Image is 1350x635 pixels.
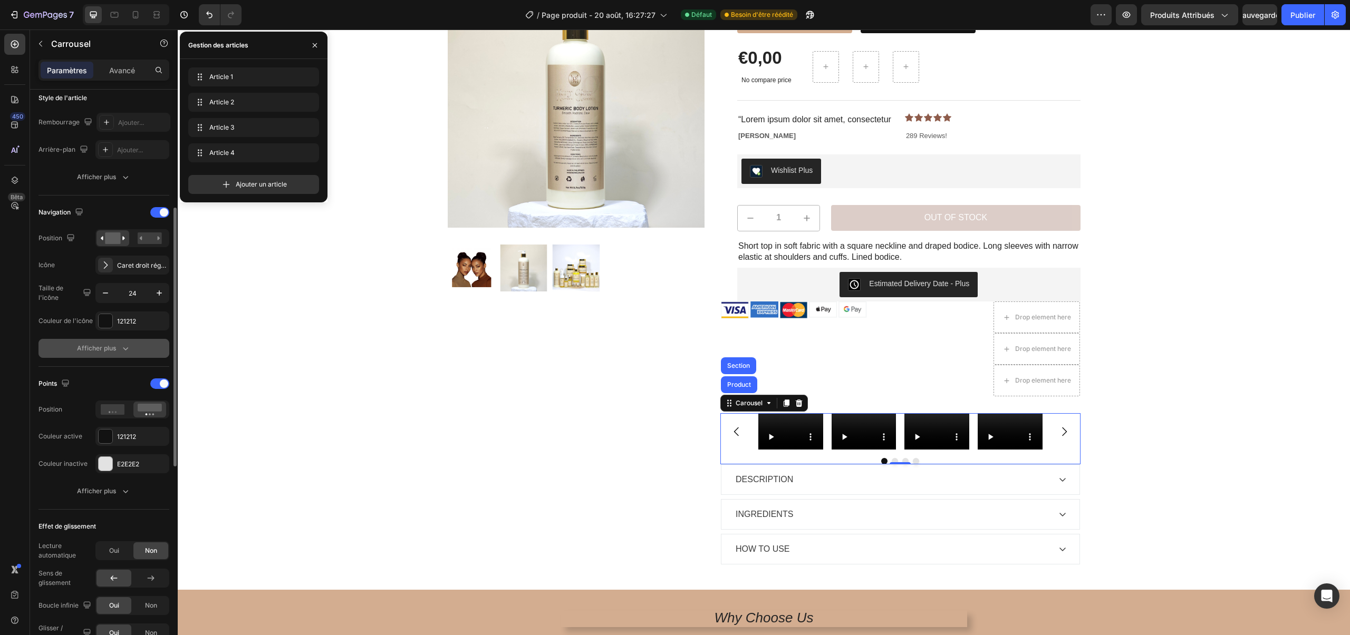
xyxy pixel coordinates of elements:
font: Paramètres [47,66,87,75]
div: Section [547,333,574,339]
p: No compare price [564,47,614,54]
div: Product [547,352,575,358]
font: Avancé [109,66,135,75]
font: Couleur active [38,432,82,440]
font: Non [145,546,157,554]
font: Couleur de l'icône [38,317,93,325]
button: Afficher plus [38,168,169,187]
font: Afficher plus [77,173,116,181]
div: Ouvrir Intercom Messenger [1314,583,1339,609]
p: DESCRIPTION [558,444,615,456]
font: Défaut [691,11,712,18]
font: Points [38,379,57,387]
video: Video [727,384,792,420]
button: Carousel Back Arrow [544,387,574,417]
i: Why Choose Us [537,580,636,596]
img: Alt Image [631,272,660,288]
p: HOW TO USE [558,513,612,526]
font: E2E2E2 [117,460,139,468]
font: Produits attribués [1150,11,1214,19]
button: Out of stock [653,175,902,201]
font: Oui [109,546,119,554]
p: 289 Reviews! [728,102,773,111]
img: COTnt4SChPkCEAE=.jpeg [670,249,683,261]
font: 7 [69,9,74,20]
button: Afficher plus [38,482,169,501]
font: Ajouter... [117,146,143,154]
font: Article 3 [209,123,234,131]
p: Carrousel [51,37,141,50]
img: Alt Image [602,272,630,289]
font: 121212 [117,433,136,441]
font: Ajouter... [118,119,144,126]
font: Caret droit régulier [117,261,174,269]
div: Carousel [556,369,587,378]
button: Dot [714,428,720,435]
button: increment [616,176,642,201]
button: Produits attribués [1141,4,1238,25]
div: Out of stock [747,183,809,194]
div: Drop element here [837,347,893,355]
font: Style de l'article [38,94,87,102]
font: Sens de glissement [38,569,71,587]
font: Lecture automatique [38,542,76,559]
font: Navigation [38,208,71,216]
p: INGREDIENTS [558,478,615,491]
font: Boucle infinie [38,601,79,609]
button: Dot [703,428,710,435]
font: 121212 [117,317,136,325]
button: 7 [4,4,79,25]
iframe: Zone de conception [178,30,1350,635]
font: Oui [109,601,119,609]
font: Rembourrage [38,118,80,126]
input: quantity [585,176,616,201]
img: Alt Image [543,272,571,289]
font: Gestion des articles [188,41,248,49]
font: Non [145,601,157,609]
font: Arrière-plan [38,145,75,153]
div: Drop element here [837,284,893,292]
font: Besoin d'être réédité [731,11,793,18]
font: Bêta [11,193,23,201]
font: Taille de l'icône [38,284,63,301]
font: 450 [12,113,23,120]
font: / [537,11,539,19]
video: Video [581,384,645,420]
font: Carrousel [51,38,91,49]
p: Short top in soft fabric with a square neckline and draped bodice. Long sleeves with narrow elast... [561,211,902,233]
font: Article 4 [209,149,235,157]
img: Alt Image [572,272,601,288]
font: Position [38,234,62,242]
font: Page produit - 20 août, 16:27:27 [542,11,655,19]
div: Annuler/Rétablir [199,4,242,25]
button: Sauvegarder [1242,4,1277,25]
video: Video [800,384,865,420]
button: Carousel Next Arrow [872,387,901,417]
button: Dot [735,428,741,435]
img: Alt Image [661,272,689,288]
button: Publier [1281,4,1324,25]
font: Publier [1290,11,1315,19]
button: Afficher plus [38,339,169,358]
font: Article 1 [209,73,233,81]
font: Ajouter un article [236,180,287,188]
div: Estimated Delivery Date ‑ Plus [691,249,792,260]
font: Icône [38,261,55,269]
strong: [PERSON_NAME] [561,102,618,110]
button: Dot [725,428,731,435]
font: Sauvegarder [1238,11,1282,19]
font: Afficher plus [77,487,116,495]
div: Drop element here [837,315,893,324]
button: decrement [560,176,585,201]
button: Wishlist Plus [564,129,643,154]
font: Couleur inactive [38,460,88,467]
font: Afficher plus [77,344,116,352]
p: “Lorem ipsum dolor sit amet, consectetur [561,85,713,96]
font: Position [38,405,62,413]
button: Estimated Delivery Date ‑ Plus [662,242,800,268]
video: Video [654,384,719,420]
font: Article 2 [209,98,234,106]
font: Effet de glissement [38,522,96,530]
div: Wishlist Plus [593,135,635,146]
